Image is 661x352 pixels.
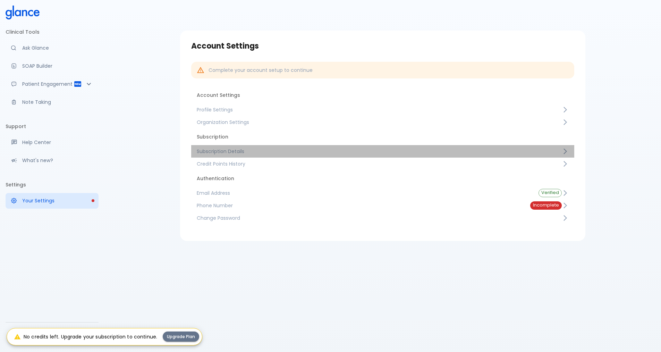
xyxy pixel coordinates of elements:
li: Account Settings [191,87,574,103]
a: Organization Settings [191,116,574,128]
span: Organization Settings [197,119,562,126]
a: Docugen: Compose a clinical documentation in seconds [6,58,99,74]
li: Settings [6,176,99,193]
span: Subscription Details [197,148,562,155]
li: Authentication [191,170,574,187]
span: Profile Settings [197,106,562,113]
h3: Account Settings [191,42,574,51]
li: Clinical Tools [6,24,99,40]
a: Please complete account setup [6,193,99,208]
li: Subscription [191,128,574,145]
p: Patient Engagement [22,81,74,87]
a: Change Password [191,212,574,224]
span: Credit Points History [197,160,562,167]
a: Subscription Details [191,145,574,158]
div: [PERSON_NAME][GEOGRAPHIC_DATA] [6,325,99,349]
p: Complete your account setup to continue [209,67,313,74]
a: Moramiz: Find ICD10AM codes instantly [6,40,99,56]
li: Support [6,118,99,135]
a: Advanced note-taking [6,94,99,110]
span: Verified [539,190,561,195]
div: Recent updates and feature releases [6,153,99,168]
p: Your Settings [22,197,93,204]
a: Email AddressVerified [191,187,574,199]
a: Get help from our support team [6,135,99,150]
a: Phone NumberIncomplete [191,199,574,212]
p: Note Taking [22,99,93,106]
p: What's new? [22,157,93,164]
a: Profile Settings [191,103,574,116]
div: No credits left. Upgrade your subscription to continue. [14,330,157,343]
span: Change Password [197,215,562,221]
p: Help Center [22,139,93,146]
div: Patient Reports & Referrals [6,76,99,92]
span: Email Address [197,190,527,196]
span: Incomplete [530,203,562,208]
a: Credit Points History [191,158,574,170]
span: Phone Number [197,202,519,209]
p: Ask Glance [22,44,93,51]
p: SOAP Builder [22,62,93,69]
button: Upgrade Plan [163,332,199,342]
